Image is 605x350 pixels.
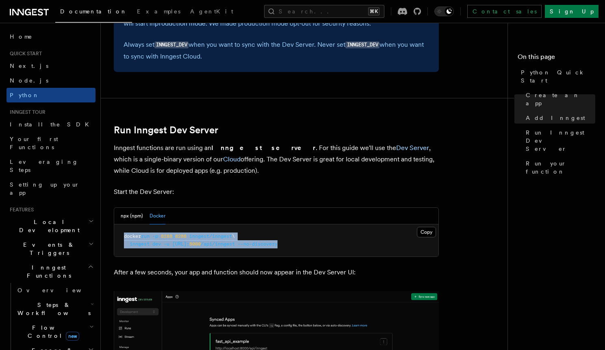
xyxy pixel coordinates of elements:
[521,68,595,85] span: Python Quick Start
[10,181,80,196] span: Setting up your app
[152,233,158,239] span: -p
[526,128,595,153] span: Run Inngest Dev Server
[7,218,89,234] span: Local Development
[55,2,132,23] a: Documentation
[7,50,42,57] span: Quick start
[10,92,39,98] span: Python
[7,29,95,44] a: Home
[7,215,95,237] button: Local Development
[137,8,180,15] span: Examples
[66,332,79,341] span: new
[155,20,206,27] a: production mode
[7,132,95,154] a: Your first Functions
[7,241,89,257] span: Events & Triggers
[114,124,218,136] a: Run Inngest Dev Server
[7,109,46,115] span: Inngest tour
[10,136,58,150] span: Your first Functions
[10,33,33,41] span: Home
[434,7,454,16] button: Toggle dark mode
[60,8,127,15] span: Documentation
[7,237,95,260] button: Events & Triggers
[164,241,169,247] span: -u
[7,207,34,213] span: Features
[124,233,141,239] span: docker
[190,8,233,15] span: AgentKit
[7,154,95,177] a: Leveraging Steps
[201,241,235,247] span: /api/inngest
[172,233,175,239] span: :
[223,155,241,163] a: Cloud
[114,186,439,198] p: Start the Dev Server:
[526,114,585,122] span: Add Inngest
[7,117,95,132] a: Install the SDK
[7,73,95,88] a: Node.js
[518,52,595,65] h4: On this page
[175,233,186,239] span: 8288
[14,324,89,340] span: Flow Control
[545,5,598,18] a: Sign Up
[7,260,95,283] button: Inngest Functions
[7,88,95,102] a: Python
[132,2,185,22] a: Examples
[121,208,143,224] button: npx (npm)
[114,142,439,176] p: Inngest functions are run using an . For this guide we'll use the , which is a single-binary vers...
[124,39,429,62] p: Always set when you want to sync with the Dev Server. Never set when you want to sync with Innges...
[189,241,201,247] span: 8000
[141,233,150,239] span: run
[10,121,94,128] span: Install the SDK
[526,159,595,176] span: Run your function
[154,41,189,48] code: INNGEST_DEV
[526,91,595,107] span: Create an app
[14,298,95,320] button: Steps & Workflows
[14,283,95,298] a: Overview
[523,111,595,125] a: Add Inngest
[264,5,384,18] button: Search...⌘K
[7,263,88,280] span: Inngest Functions
[396,144,429,152] a: Dev Server
[161,233,172,239] span: 8288
[345,41,379,48] code: INNGEST_DEV
[172,241,189,247] span: [URL]:
[14,301,91,317] span: Steps & Workflows
[150,208,165,224] button: Docker
[467,5,542,18] a: Contact sales
[523,125,595,156] a: Run Inngest Dev Server
[238,241,278,247] span: --no-discovery
[189,233,232,239] span: inngest/inngest
[17,287,101,293] span: Overview
[10,77,48,84] span: Node.js
[368,7,379,15] kbd: ⌘K
[523,88,595,111] a: Create an app
[518,65,595,88] a: Python Quick Start
[211,144,316,152] strong: Inngest server
[114,267,439,278] p: After a few seconds, your app and function should now appear in the Dev Server UI:
[10,159,78,173] span: Leveraging Steps
[152,241,161,247] span: dev
[130,241,150,247] span: inngest
[417,227,436,237] button: Copy
[523,156,595,179] a: Run your function
[14,320,95,343] button: Flow Controlnew
[232,233,235,239] span: \
[185,2,238,22] a: AgentKit
[10,63,48,69] span: Next.js
[7,177,95,200] a: Setting up your app
[7,59,95,73] a: Next.js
